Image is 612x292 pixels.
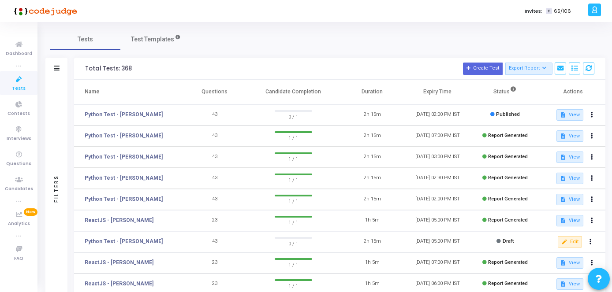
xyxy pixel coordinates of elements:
[560,281,566,287] mat-icon: description
[405,189,470,210] td: [DATE] 02:00 PM IST
[182,168,247,189] td: 43
[85,237,163,245] a: Python Test - [PERSON_NAME]
[560,175,566,181] mat-icon: description
[560,112,566,118] mat-icon: description
[85,174,163,182] a: Python Test - [PERSON_NAME]
[554,7,571,15] span: 65/106
[182,189,247,210] td: 43
[24,208,37,216] span: New
[405,210,470,231] td: [DATE] 05:00 PM IST
[340,252,405,274] td: 1h 5m
[85,195,163,203] a: Python Test - [PERSON_NAME]
[182,147,247,168] td: 43
[340,126,405,147] td: 2h 15m
[488,175,528,181] span: Report Generated
[275,154,312,163] span: 1 / 1
[182,252,247,274] td: 23
[488,154,528,159] span: Report Generated
[85,65,132,72] div: Total Tests: 368
[14,255,23,262] span: FAQ
[488,259,528,265] span: Report Generated
[85,216,153,224] a: ReactJS - [PERSON_NAME]
[275,175,312,184] span: 1 / 1
[7,135,31,143] span: Interviews
[488,281,528,286] span: Report Generated
[405,80,470,104] th: Expiry Time
[405,126,470,147] td: [DATE] 07:00 PM IST
[556,194,583,205] button: View
[560,154,566,160] mat-icon: description
[247,80,340,104] th: Candidate Completion
[340,104,405,126] td: 2h 15m
[275,218,312,226] span: 1 / 1
[556,278,583,290] button: View
[505,63,552,75] button: Export Report
[340,231,405,252] td: 2h 15m
[131,35,174,44] span: Test Templates
[275,260,312,269] span: 1 / 1
[488,133,528,138] span: Report Generated
[85,111,163,118] a: Python Test - [PERSON_NAME]
[52,140,60,237] div: Filters
[405,147,470,168] td: [DATE] 03:00 PM IST
[182,231,247,252] td: 43
[182,104,247,126] td: 43
[340,210,405,231] td: 1h 5m
[182,126,247,147] td: 43
[340,80,405,104] th: Duration
[7,110,30,118] span: Contests
[556,109,583,121] button: View
[275,112,312,121] span: 0 / 1
[74,80,182,104] th: Name
[340,147,405,168] td: 2h 15m
[78,35,93,44] span: Tests
[340,189,405,210] td: 2h 15m
[503,238,514,244] span: Draft
[6,50,32,58] span: Dashboard
[275,281,312,290] span: 1 / 1
[488,217,528,223] span: Report Generated
[182,80,247,104] th: Questions
[275,239,312,248] span: 0 / 1
[556,130,583,142] button: View
[275,133,312,142] span: 1 / 1
[8,220,30,228] span: Analytics
[463,63,503,75] button: Create Test
[85,280,153,288] a: ReactJS - [PERSON_NAME]
[85,153,163,161] a: Python Test - [PERSON_NAME]
[405,104,470,126] td: [DATE] 02:00 PM IST
[85,259,153,266] a: ReactJS - [PERSON_NAME]
[560,218,566,224] mat-icon: description
[182,210,247,231] td: 23
[340,168,405,189] td: 2h 15m
[560,260,566,266] mat-icon: description
[546,8,552,15] span: T
[85,132,163,140] a: Python Test - [PERSON_NAME]
[6,160,31,168] span: Questions
[561,239,567,245] mat-icon: edit
[12,85,26,92] span: Tests
[5,185,33,193] span: Candidates
[556,215,583,226] button: View
[556,152,583,163] button: View
[558,236,582,248] button: Edit
[405,168,470,189] td: [DATE] 02:30 PM IST
[488,196,528,202] span: Report Generated
[405,252,470,274] td: [DATE] 07:00 PM IST
[405,231,470,252] td: [DATE] 05:00 PM IST
[275,196,312,205] span: 1 / 1
[556,257,583,269] button: View
[560,133,566,139] mat-icon: description
[496,111,520,117] span: Published
[560,196,566,203] mat-icon: description
[525,7,542,15] label: Invites:
[556,173,583,184] button: View
[11,2,77,20] img: logo
[470,80,540,104] th: Status
[540,80,605,104] th: Actions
